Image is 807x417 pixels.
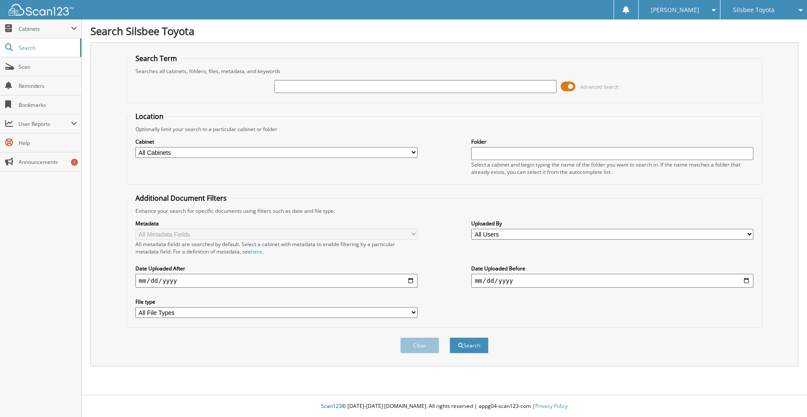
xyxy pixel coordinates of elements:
[19,120,71,128] span: User Reports
[19,25,71,32] span: Cabinets
[471,220,753,227] label: Uploaded By
[733,7,775,13] span: Silsbee Toyota
[131,125,758,133] div: Optionally limit your search to a particular cabinet or folder
[471,265,753,272] label: Date Uploaded Before
[131,67,758,75] div: Searches all cabinets, folders, files, metadata, and keywords
[131,207,758,215] div: Enhance your search for specific documents using filters such as date and file type.
[19,139,77,147] span: Help
[471,274,753,288] input: end
[251,248,262,255] a: here
[651,7,699,13] span: [PERSON_NAME]
[131,54,181,63] legend: Search Term
[135,298,418,305] label: File type
[535,402,568,410] a: Privacy Policy
[450,337,489,353] button: Search
[19,158,77,166] span: Announcements
[19,44,76,51] span: Search
[19,63,77,71] span: Scan
[82,396,807,417] div: © [DATE]-[DATE] [DOMAIN_NAME]. All rights reserved | appg04-scan123-com |
[135,220,418,227] label: Metadata
[90,24,798,38] h1: Search Silsbee Toyota
[9,4,74,16] img: scan123-logo-white.svg
[471,161,753,176] div: Select a cabinet and begin typing the name of the folder you want to search in. If the name match...
[131,193,231,203] legend: Additional Document Filters
[471,138,753,145] label: Folder
[19,101,77,109] span: Bookmarks
[131,112,168,121] legend: Location
[71,159,78,166] div: 1
[580,83,619,90] span: Advanced Search
[135,265,418,272] label: Date Uploaded After
[321,402,342,410] span: Scan123
[19,82,77,90] span: Reminders
[400,337,439,353] button: Clear
[135,241,418,255] div: All metadata fields are searched by default. Select a cabinet with metadata to enable filtering b...
[135,274,418,288] input: start
[135,138,418,145] label: Cabinet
